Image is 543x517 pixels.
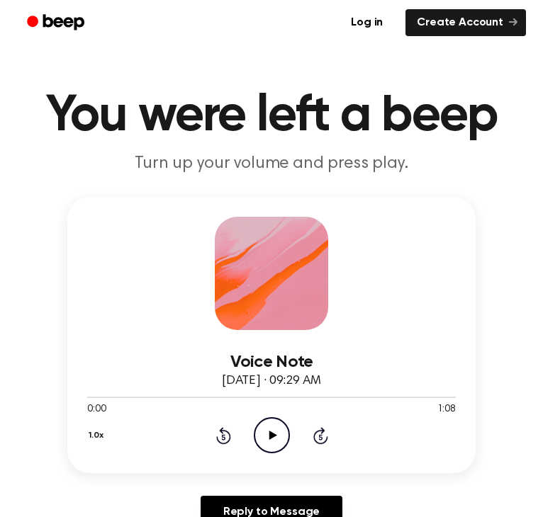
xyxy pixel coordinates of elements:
[87,353,456,372] h3: Voice Note
[17,91,526,142] h1: You were left a beep
[405,9,526,36] a: Create Account
[337,6,397,39] a: Log in
[87,402,106,417] span: 0:00
[222,375,321,387] span: [DATE] · 09:29 AM
[17,153,526,174] p: Turn up your volume and press play.
[87,424,108,448] button: 1.0x
[17,9,97,37] a: Beep
[437,402,456,417] span: 1:08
